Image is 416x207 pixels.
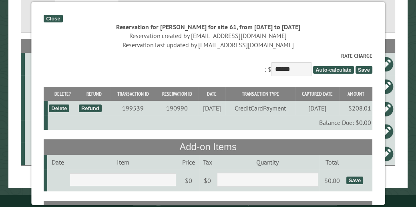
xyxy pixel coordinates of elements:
[178,169,199,192] td: $0
[313,66,354,74] span: Auto-calculate
[48,87,78,101] th: Delete?
[225,87,295,101] th: Transaction Type
[47,155,68,169] td: Date
[44,31,372,40] div: Reservation created by [EMAIL_ADDRESS][DOMAIN_NAME]
[28,60,46,68] div: 22
[199,87,225,101] th: Date
[199,155,215,169] td: Tax
[199,101,225,115] td: [DATE]
[225,101,295,115] td: CreditCardPayment
[216,155,320,169] td: Quantity
[44,52,372,60] label: Rate Charge
[44,15,62,22] div: Close
[295,101,339,115] td: [DATE]
[44,139,372,155] th: Add-on Items
[155,101,198,115] td: 190990
[111,101,156,115] td: 199539
[199,169,215,192] td: $0
[44,40,372,49] div: Reservation last updated by [EMAIL_ADDRESS][DOMAIN_NAME]
[356,66,372,74] span: Save
[79,105,102,112] div: Refund
[25,39,47,53] th: Site
[339,87,372,101] th: Amount
[320,155,345,169] td: Total
[28,150,46,158] div: 62
[28,127,46,135] div: 61
[320,169,345,192] td: $0.00
[339,101,372,115] td: $208.01
[49,105,69,112] div: Delete
[111,87,156,101] th: Transaction ID
[44,52,372,78] div: : $
[68,155,178,169] td: Item
[346,177,363,184] div: Save
[28,105,46,113] div: 17
[155,87,198,101] th: Reservation ID
[28,82,46,90] div: 60
[178,155,199,169] td: Price
[44,22,372,31] div: Reservation for [PERSON_NAME] for site 61, from [DATE] to [DATE]
[48,115,372,130] td: Balance Due: $0.00
[295,87,339,101] th: Captured Date
[78,87,111,101] th: Refund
